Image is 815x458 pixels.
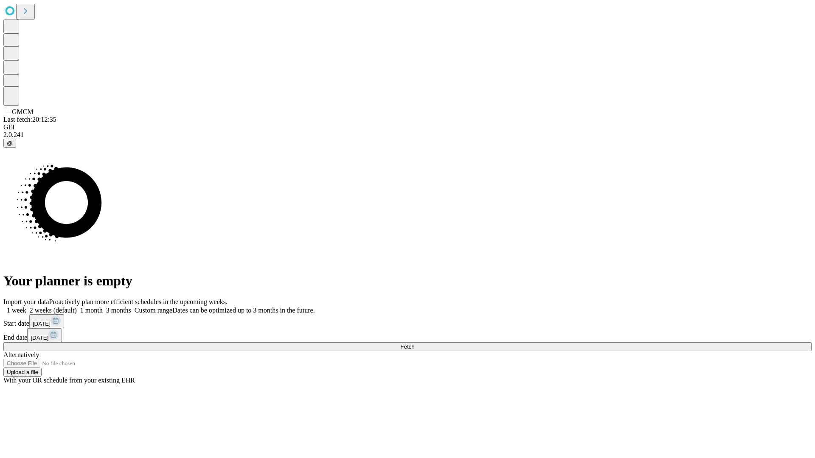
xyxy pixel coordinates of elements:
[3,273,812,289] h1: Your planner is empty
[49,298,228,305] span: Proactively plan more efficient schedules in the upcoming weeks.
[29,314,64,328] button: [DATE]
[172,307,315,314] span: Dates can be optimized up to 3 months in the future.
[3,298,49,305] span: Import your data
[12,108,34,115] span: GMCM
[33,321,51,327] span: [DATE]
[80,307,103,314] span: 1 month
[135,307,172,314] span: Custom range
[7,307,26,314] span: 1 week
[3,377,135,384] span: With your OR schedule from your existing EHR
[106,307,131,314] span: 3 months
[3,131,812,139] div: 2.0.241
[3,314,812,328] div: Start date
[3,328,812,342] div: End date
[27,328,62,342] button: [DATE]
[31,335,48,341] span: [DATE]
[3,123,812,131] div: GEI
[400,343,414,350] span: Fetch
[3,342,812,351] button: Fetch
[3,139,16,148] button: @
[30,307,77,314] span: 2 weeks (default)
[3,368,42,377] button: Upload a file
[3,351,39,358] span: Alternatively
[7,140,13,146] span: @
[3,116,56,123] span: Last fetch: 20:12:35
